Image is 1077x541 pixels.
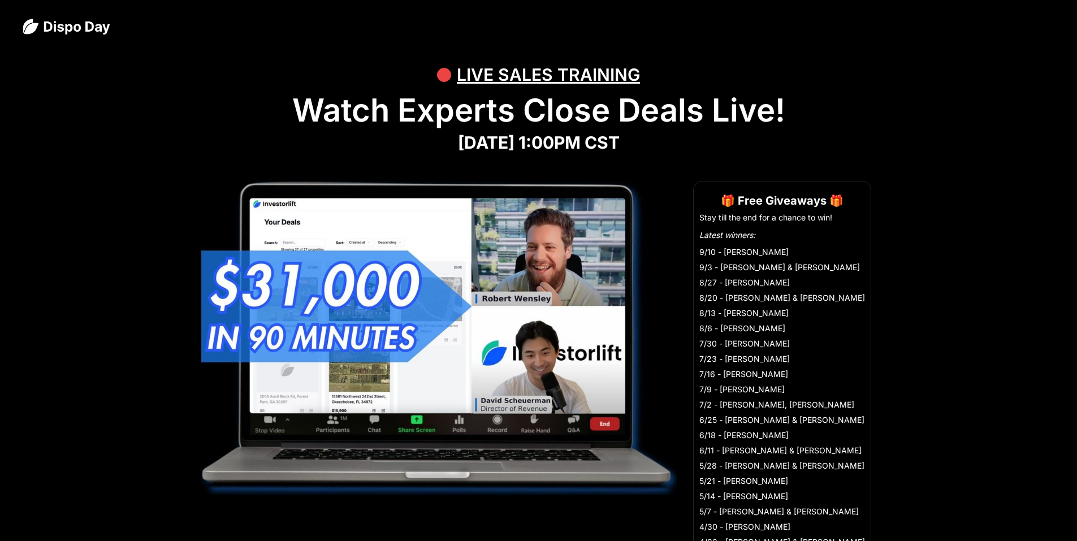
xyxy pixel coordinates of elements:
h1: Watch Experts Close Deals Live! [23,92,1054,129]
div: LIVE SALES TRAINING [457,58,640,92]
strong: [DATE] 1:00PM CST [458,132,620,153]
li: Stay till the end for a chance to win! [699,212,865,223]
strong: 🎁 Free Giveaways 🎁 [721,194,844,207]
em: Latest winners: [699,230,755,240]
